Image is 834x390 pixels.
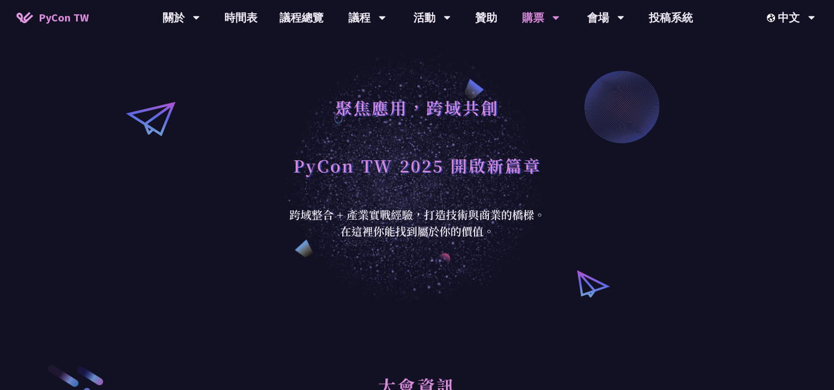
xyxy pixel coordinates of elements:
div: 跨域整合 + 產業實戰經驗，打造技術與商業的橋樑。 在這裡你能找到屬於你的價值。 [282,207,552,240]
h1: 聚焦應用，跨域共創 [335,91,499,124]
h1: PyCon TW 2025 開啟新篇章 [293,149,541,182]
img: Locale Icon [767,14,778,22]
span: PyCon TW [39,9,89,26]
img: Home icon of PyCon TW 2025 [17,12,33,23]
a: PyCon TW [6,4,100,31]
